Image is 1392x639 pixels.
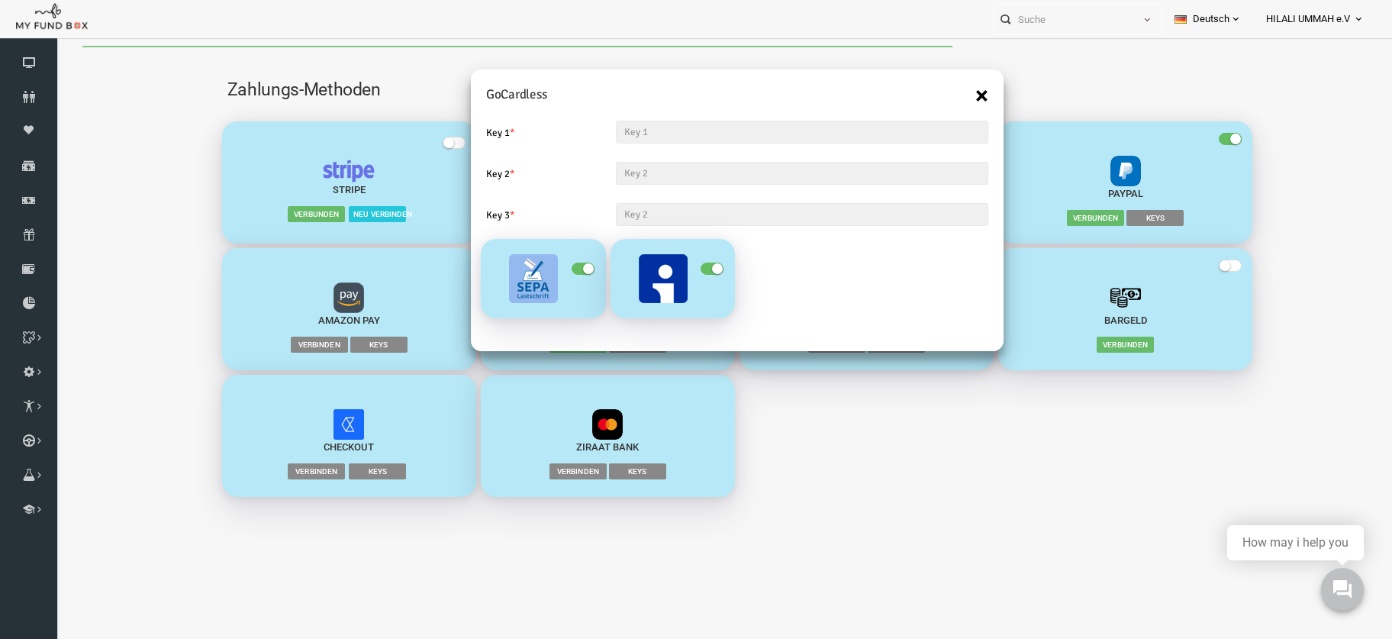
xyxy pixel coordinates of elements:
iframe: Launcher button frame [1308,555,1377,624]
label: Key 1 [396,75,526,101]
label: Key 2 [396,116,526,142]
span: HILALI UMMAH e.V [1266,6,1350,33]
input: Key 2 [533,116,907,139]
input: Suche [994,5,1133,34]
button: × [893,37,906,62]
h5: GoCardless [404,39,906,59]
img: whiteMFB.png [15,2,89,33]
label: Key 3 [396,157,526,183]
div: How may i help you [1242,536,1348,550]
input: Key 1 [533,75,907,98]
input: Key 2 [533,157,907,180]
img: GOCARDLESS.png [427,208,475,257]
img: GC_InstantBankPay.png [556,208,605,257]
